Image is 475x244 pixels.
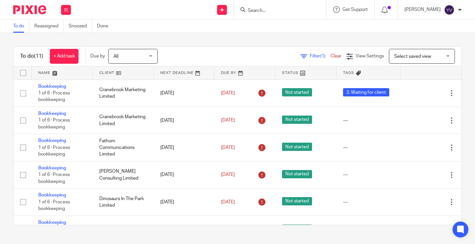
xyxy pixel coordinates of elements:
td: [DATE] [154,107,215,134]
span: 1 of 6 · Process bookkeeping [38,200,70,211]
a: Clear [331,54,341,58]
td: Waterbubblez Limited [93,216,154,243]
span: [DATE] [221,91,235,95]
span: All [113,54,118,59]
td: [DATE] [154,161,215,188]
td: Dinosaurs In The Park Limited [93,189,154,216]
span: Not started [282,225,312,233]
span: 1 of 6 · Process bookkeeping [38,91,70,102]
img: Pixie [13,5,46,14]
td: [DATE] [154,189,215,216]
td: Cranebrook Marketing Limited [93,107,154,134]
a: Bookkeeping [38,193,66,197]
a: Bookkeeping [38,111,66,116]
a: Bookkeeping [38,138,66,143]
div: --- [343,199,394,205]
span: 1 of 6 · Process bookkeeping [38,145,70,157]
p: [PERSON_NAME] [404,6,441,13]
a: Bookkeeping [38,220,66,225]
a: Done [97,20,113,33]
a: + Add task [50,49,79,64]
span: View Settings [356,54,384,58]
td: Cranebrook Marketing Limited [93,80,154,107]
span: Not started [282,170,312,178]
td: [DATE] [154,216,215,243]
a: Snoozed [69,20,92,33]
td: [PERSON_NAME] Consulting Limited [93,161,154,188]
a: To do [13,20,29,33]
span: (11) [34,53,43,59]
span: Filter [310,54,331,58]
span: (1) [320,54,326,58]
span: Tags [343,71,354,75]
div: --- [343,171,394,178]
span: 1 of 6 · Process bookkeeping [38,118,70,130]
span: [DATE] [221,172,235,177]
span: Select saved view [394,54,431,59]
p: Due by [90,53,105,59]
td: [DATE] [154,80,215,107]
span: [DATE] [221,145,235,150]
td: [DATE] [154,134,215,161]
span: [DATE] [221,200,235,204]
span: Not started [282,88,312,96]
h1: To do [20,53,43,60]
span: 3. Waiting for client [343,88,389,96]
span: Not started [282,197,312,205]
span: [DATE] [221,118,235,123]
div: --- [343,117,394,124]
span: Not started [282,116,312,124]
a: Bookkeeping [38,166,66,170]
div: --- [343,144,394,151]
a: Reassigned [34,20,64,33]
img: svg%3E [444,5,455,15]
span: 1 of 6 · Process bookkeeping [38,172,70,184]
td: Fathom Communications Limited [93,134,154,161]
span: Not started [282,143,312,151]
a: Bookkeeping [38,84,66,89]
input: Search [247,8,306,14]
span: Get Support [342,7,368,12]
